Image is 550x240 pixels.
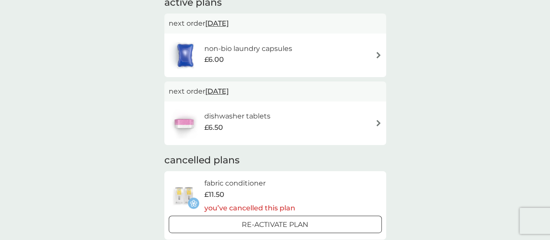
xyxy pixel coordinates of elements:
img: non-bio laundry capsules [169,40,202,71]
span: £6.50 [204,122,223,133]
img: fabric conditioner [169,180,199,211]
p: next order [169,86,382,97]
img: arrow right [375,120,382,126]
span: £6.00 [204,54,223,65]
button: Re-activate Plan [169,216,382,233]
span: [DATE] [205,83,229,100]
img: arrow right [375,52,382,58]
h6: dishwasher tablets [204,111,270,122]
h2: cancelled plans [164,154,386,167]
p: next order [169,18,382,29]
p: you’ve cancelled this plan [204,203,295,214]
span: £11.50 [204,189,224,200]
p: Re-activate Plan [242,219,308,230]
h6: fabric conditioner [204,178,295,189]
img: dishwasher tablets [169,108,199,139]
span: [DATE] [205,15,229,32]
h6: non-bio laundry capsules [204,43,292,54]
